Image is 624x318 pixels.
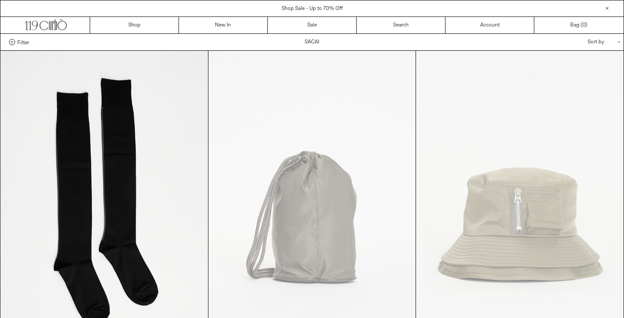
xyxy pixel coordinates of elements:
[268,17,357,33] a: Sale
[582,21,587,29] span: )
[537,34,615,50] div: Sort by
[282,5,343,12] a: Shop Sale - Up to 70% Off
[582,22,585,29] span: 0
[179,17,268,33] a: New In
[90,17,179,33] a: Shop
[357,17,445,33] a: Search
[534,17,623,33] a: Bag ()
[445,17,534,33] a: Account
[17,39,29,45] span: Filter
